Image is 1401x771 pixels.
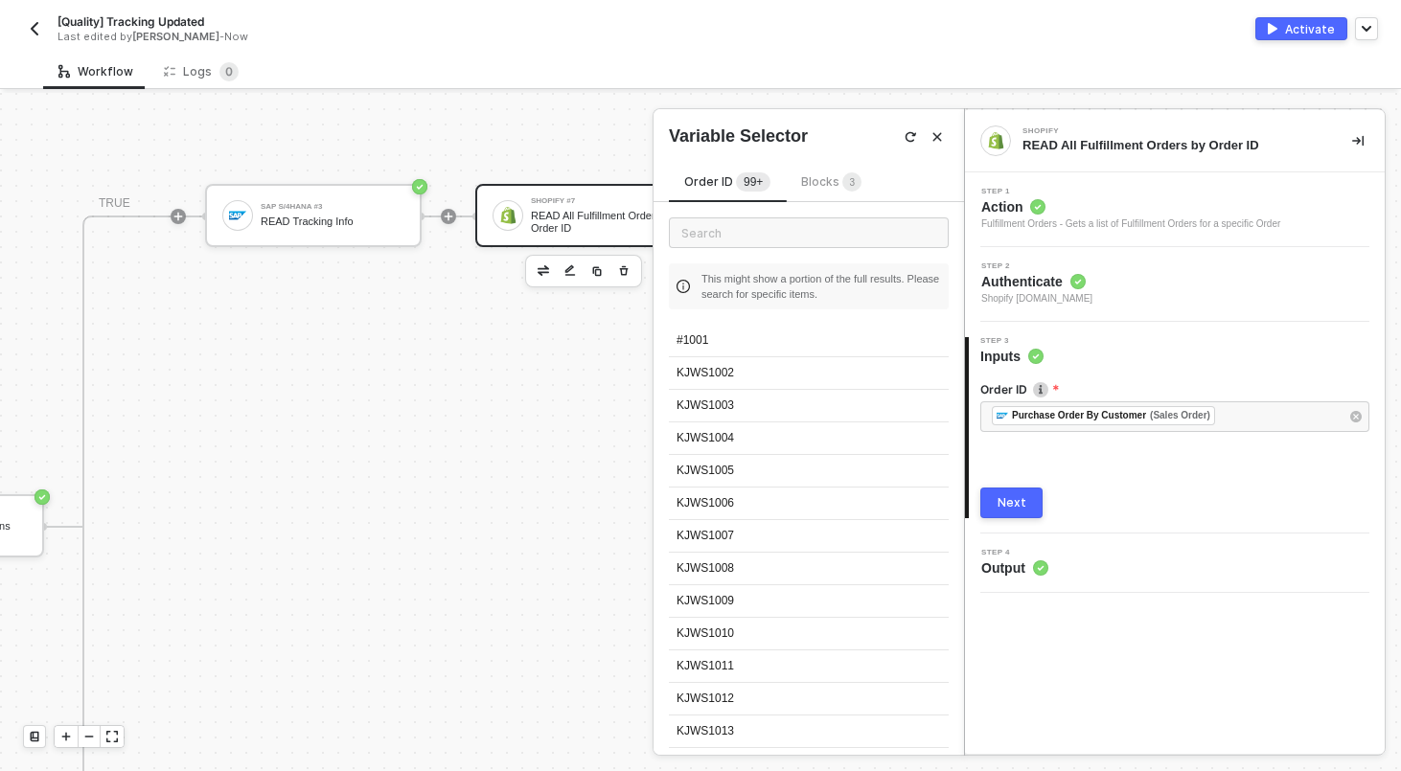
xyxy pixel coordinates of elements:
[981,272,1092,291] span: Authenticate
[669,585,949,618] div: KJWS1009
[1012,407,1146,424] div: Purchase Order By Customer
[669,715,949,748] div: KJWS1013
[981,262,1092,270] span: Step 2
[669,650,949,683] div: KJWS1011
[701,271,941,302] div: This might show a portion of the full results. Please search for specific items.
[57,30,656,44] div: Last edited by - Now
[219,62,239,81] sup: 0
[669,325,949,357] div: #1001
[669,390,949,422] div: KJWS1003
[58,64,133,79] div: Workflow
[132,30,219,43] span: [PERSON_NAME]
[1255,17,1347,40] button: activateActivate
[669,618,949,650] div: KJWS1010
[60,731,72,742] span: icon-play
[57,13,204,30] span: [Quality] Tracking Updated
[669,488,949,520] div: KJWS1006
[669,455,949,488] div: KJWS1005
[669,217,949,248] input: Search
[965,337,1385,518] div: Step 3Inputs Order IDicon-infofieldIconPurchase Order By Customer(Sales Order)Next
[83,731,95,742] span: icon-minus
[27,21,42,36] img: back
[736,172,770,192] sup: 100
[981,291,1092,306] span: Shopify [DOMAIN_NAME]
[1268,23,1277,34] img: activate
[980,347,1044,366] span: Inputs
[997,410,1008,421] img: fieldIcon
[965,262,1385,306] div: Step 2Authenticate Shopify [DOMAIN_NAME]
[981,558,1048,578] span: Output
[842,172,861,192] sup: 3
[980,381,1369,397] label: Order ID
[669,520,949,553] div: KJWS1007
[981,197,1280,216] span: Action
[669,125,808,148] div: Variable Selector
[106,731,118,742] span: icon-expand
[965,549,1385,578] div: Step 4Output
[677,280,690,293] span: info-circle
[801,174,861,189] span: Blocks
[899,125,922,148] button: reconnect
[669,422,949,455] div: KJWS1004
[965,188,1385,232] div: Step 1Action Fulfillment Orders - Gets a list of Fulfillment Orders for a specific Order
[981,188,1280,195] span: Step 1
[669,357,949,390] div: KJWS1002
[684,174,770,189] span: Order ID
[905,131,916,143] img: reconnect
[980,337,1044,345] span: Step 3
[998,495,1026,510] div: Next
[1285,21,1335,37] div: Activate
[926,125,949,148] button: Close
[669,683,949,715] div: KJWS1012
[1033,382,1048,397] img: icon-info
[987,132,1004,149] img: integration-icon
[980,488,1043,518] button: Next
[23,17,46,40] button: back
[850,177,856,188] span: 3
[1150,408,1210,423] div: (Sales Order)
[1022,137,1321,154] div: READ All Fulfillment Orders by Order ID
[1022,127,1310,135] div: Shopify
[981,216,1280,232] div: Fulfillment Orders - Gets a list of Fulfillment Orders for a specific Order
[164,62,239,81] div: Logs
[981,549,1048,556] span: Step 4
[669,553,949,585] div: KJWS1008
[1352,135,1364,147] span: icon-collapse-right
